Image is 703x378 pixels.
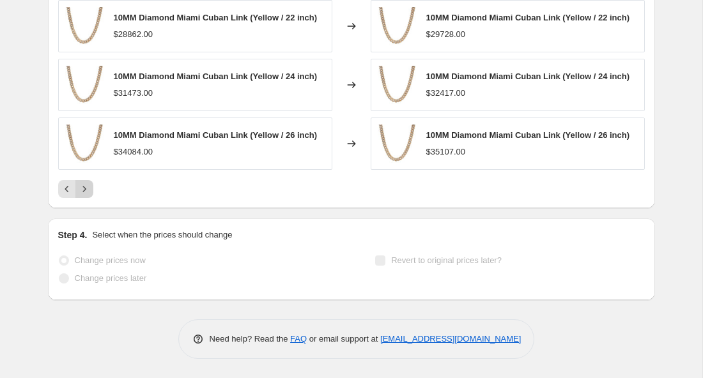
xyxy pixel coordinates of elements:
img: IMG-0002_80x.jpg [65,7,104,45]
span: or email support at [307,334,380,344]
div: $35107.00 [426,146,465,158]
img: IMG-0002_80x.jpg [378,7,416,45]
button: Previous [58,180,76,198]
span: Revert to original prices later? [391,255,502,265]
img: IMG-0002_80x.jpg [378,66,416,104]
span: 10MM Diamond Miami Cuban Link (Yellow / 22 inch) [426,13,630,22]
div: $34084.00 [114,146,153,158]
span: 10MM Diamond Miami Cuban Link (Yellow / 26 inch) [426,130,630,140]
img: IMG-0002_80x.jpg [378,125,416,163]
nav: Pagination [58,180,93,198]
img: IMG-0002_80x.jpg [65,66,104,104]
div: $32417.00 [426,87,465,100]
img: IMG-0002_80x.jpg [65,125,104,163]
p: Select when the prices should change [92,229,232,241]
span: 10MM Diamond Miami Cuban Link (Yellow / 26 inch) [114,130,318,140]
h2: Step 4. [58,229,88,241]
button: Next [75,180,93,198]
span: 10MM Diamond Miami Cuban Link (Yellow / 24 inch) [426,72,630,81]
div: $31473.00 [114,87,153,100]
div: $29728.00 [426,28,465,41]
span: Need help? Read the [210,334,291,344]
div: $28862.00 [114,28,153,41]
span: 10MM Diamond Miami Cuban Link (Yellow / 22 inch) [114,13,318,22]
span: Change prices later [75,273,147,283]
a: FAQ [290,334,307,344]
span: 10MM Diamond Miami Cuban Link (Yellow / 24 inch) [114,72,318,81]
a: [EMAIL_ADDRESS][DOMAIN_NAME] [380,334,521,344]
span: Change prices now [75,255,146,265]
